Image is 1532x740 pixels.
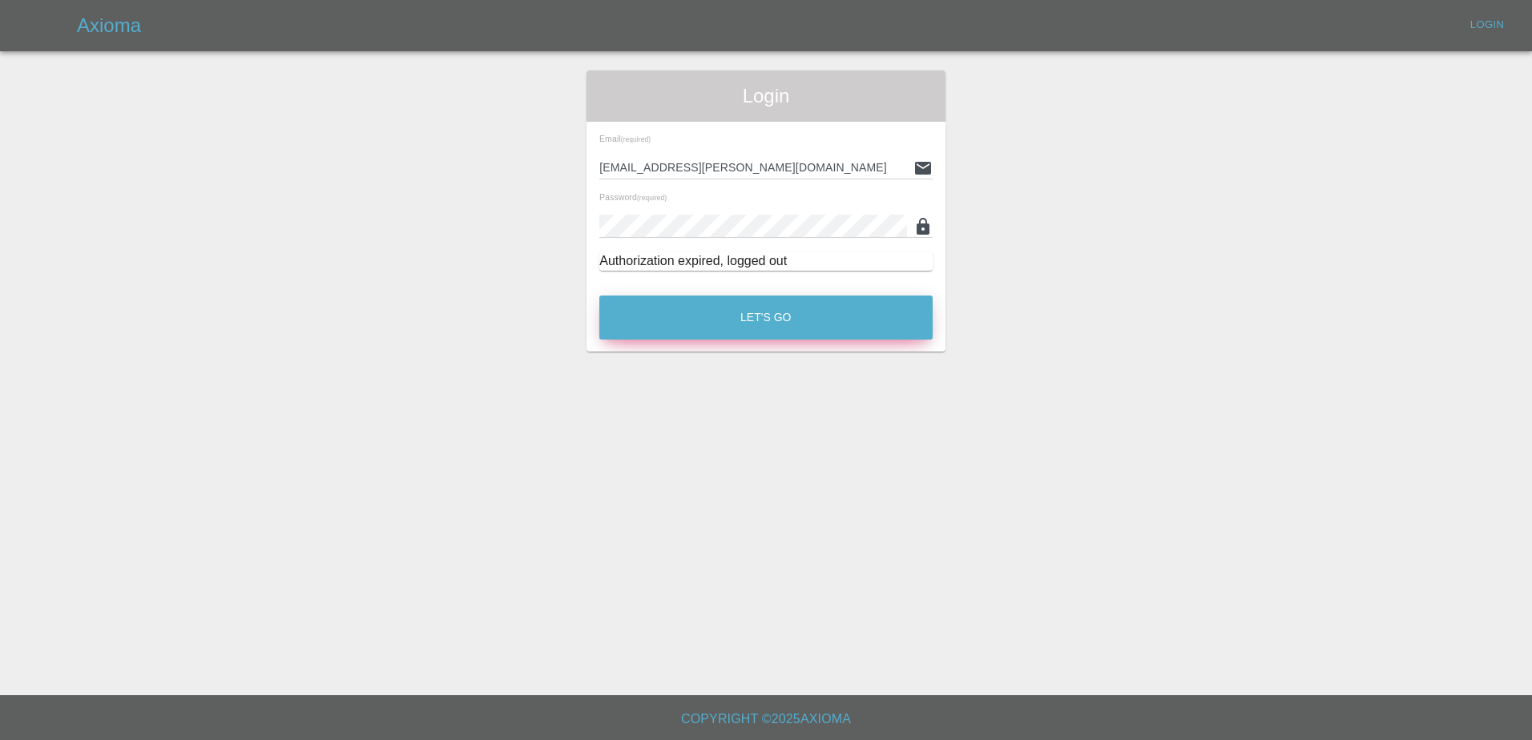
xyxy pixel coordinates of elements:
a: Login [1461,13,1513,38]
span: Email [599,134,651,143]
h5: Axioma [77,13,141,38]
div: Authorization expired, logged out [599,251,933,271]
button: Let's Go [599,296,933,340]
small: (required) [621,136,651,143]
small: (required) [637,195,667,202]
span: Login [599,83,933,109]
h6: Copyright © 2025 Axioma [13,708,1519,730]
span: Password [599,192,667,202]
